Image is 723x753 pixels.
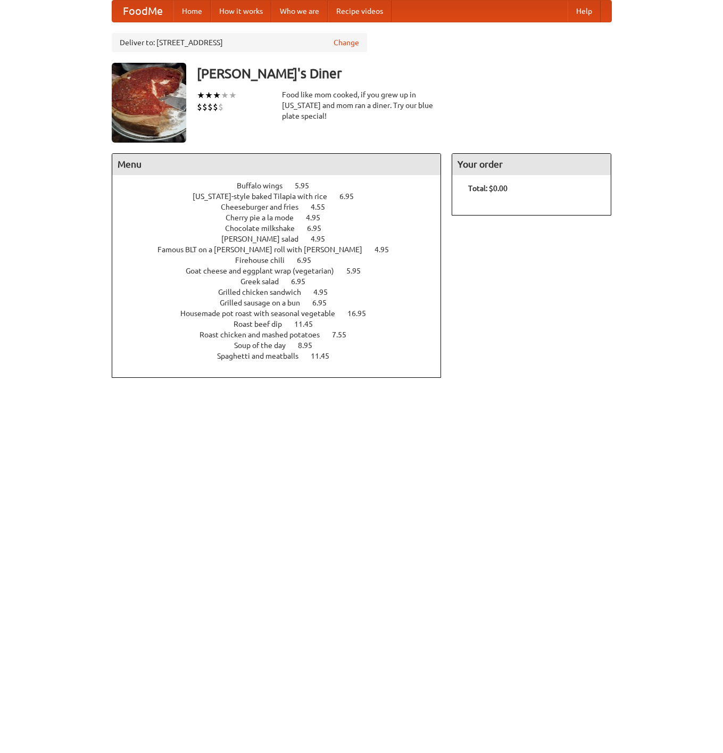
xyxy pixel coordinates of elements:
[225,224,305,233] span: Chocolate milkshake
[311,352,340,360] span: 11.45
[307,224,332,233] span: 6.95
[186,267,380,275] a: Goat cheese and eggplant wrap (vegetarian) 5.95
[237,181,293,190] span: Buffalo wings
[211,1,271,22] a: How it works
[220,299,311,307] span: Grilled sausage on a bun
[173,1,211,22] a: Home
[311,203,336,211] span: 4.55
[226,213,340,222] a: Cherry pie a la mode 4.95
[240,277,289,286] span: Greek salad
[218,101,223,113] li: $
[193,192,338,201] span: [US_STATE]-style baked Tilapia with rice
[200,330,366,339] a: Roast chicken and mashed potatoes 7.55
[235,256,295,264] span: Firehouse chili
[218,288,347,296] a: Grilled chicken sandwich 4.95
[221,89,229,101] li: ★
[334,37,359,48] a: Change
[221,235,345,243] a: [PERSON_NAME] salad 4.95
[235,256,331,264] a: Firehouse chili 6.95
[347,309,377,318] span: 16.95
[271,1,328,22] a: Who we are
[200,330,330,339] span: Roast chicken and mashed potatoes
[207,101,213,113] li: $
[186,267,345,275] span: Goat cheese and eggplant wrap (vegetarian)
[217,352,349,360] a: Spaghetti and meatballs 11.45
[313,288,338,296] span: 4.95
[225,224,341,233] a: Chocolate milkshake 6.95
[197,101,202,113] li: $
[112,154,441,175] h4: Menu
[217,352,309,360] span: Spaghetti and meatballs
[468,184,508,193] b: Total: $0.00
[568,1,601,22] a: Help
[346,267,371,275] span: 5.95
[306,213,331,222] span: 4.95
[157,245,409,254] a: Famous BLT on a [PERSON_NAME] roll with [PERSON_NAME] 4.95
[452,154,611,175] h4: Your order
[375,245,400,254] span: 4.95
[221,203,309,211] span: Cheeseburger and fries
[157,245,373,254] span: Famous BLT on a [PERSON_NAME] roll with [PERSON_NAME]
[197,89,205,101] li: ★
[312,299,337,307] span: 6.95
[112,63,186,143] img: angular.jpg
[205,89,213,101] li: ★
[220,299,346,307] a: Grilled sausage on a bun 6.95
[229,89,237,101] li: ★
[234,341,332,350] a: Soup of the day 8.95
[339,192,364,201] span: 6.95
[328,1,392,22] a: Recipe videos
[234,320,293,328] span: Roast beef dip
[180,309,386,318] a: Housemade pot roast with seasonal vegetable 16.95
[112,33,367,52] div: Deliver to: [STREET_ADDRESS]
[197,63,612,84] h3: [PERSON_NAME]'s Diner
[180,309,346,318] span: Housemade pot roast with seasonal vegetable
[218,288,312,296] span: Grilled chicken sandwich
[213,89,221,101] li: ★
[234,341,296,350] span: Soup of the day
[112,1,173,22] a: FoodMe
[295,181,320,190] span: 5.95
[213,101,218,113] li: $
[311,235,336,243] span: 4.95
[221,235,309,243] span: [PERSON_NAME] salad
[221,203,345,211] a: Cheeseburger and fries 4.55
[332,330,357,339] span: 7.55
[202,101,207,113] li: $
[234,320,333,328] a: Roast beef dip 11.45
[237,181,329,190] a: Buffalo wings 5.95
[226,213,304,222] span: Cherry pie a la mode
[282,89,442,121] div: Food like mom cooked, if you grew up in [US_STATE] and mom ran a diner. Try our blue plate special!
[193,192,373,201] a: [US_STATE]-style baked Tilapia with rice 6.95
[298,341,323,350] span: 8.95
[294,320,323,328] span: 11.45
[291,277,316,286] span: 6.95
[240,277,325,286] a: Greek salad 6.95
[297,256,322,264] span: 6.95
